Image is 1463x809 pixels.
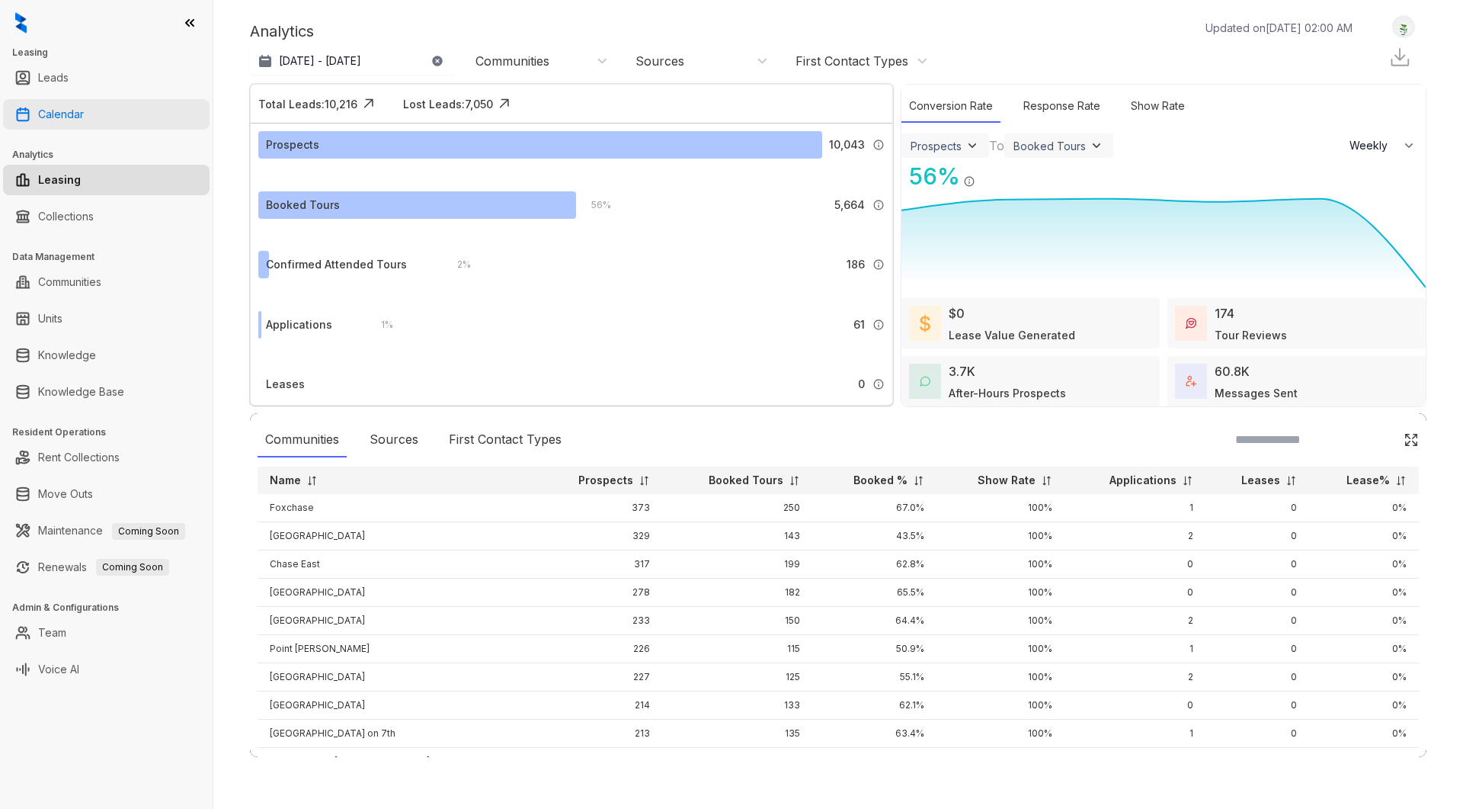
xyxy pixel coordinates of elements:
td: 2 [1064,663,1205,692]
h3: Resident Operations [12,425,213,439]
a: Leads [38,63,69,93]
td: 0 [1205,720,1309,748]
td: 0% [1309,494,1419,522]
div: Booked Tours [1013,140,1086,152]
td: 0 [1205,692,1309,720]
a: Knowledge [38,340,96,371]
td: 0% [1309,748,1419,776]
td: 0% [1309,635,1419,663]
img: Info [872,199,885,211]
td: 373 [537,494,662,522]
td: 133 [662,692,812,720]
a: Team [38,618,66,648]
td: 64.4% [812,607,936,635]
img: TourReviews [1186,318,1196,329]
td: 250 [662,494,812,522]
td: 329 [537,522,662,551]
img: sorting [1041,475,1052,486]
td: 150 [662,607,812,635]
td: 0 [1205,522,1309,551]
div: Booked Tours [266,197,340,213]
td: 55.1% [812,663,936,692]
p: Name [270,473,301,488]
p: [DATE] - [DATE] [279,53,361,69]
a: Voice AI [38,654,79,685]
td: 43.5% [812,522,936,551]
td: 1 [1064,494,1205,522]
td: 100% [936,494,1065,522]
img: Click Icon [493,92,516,115]
p: Booked % [853,473,908,488]
div: 174 [1215,304,1234,323]
td: 1 [1064,720,1205,748]
img: Download [1388,46,1411,69]
span: 0 [858,376,865,393]
div: Total Leads: 10,216 [258,96,357,112]
td: 227 [537,663,662,692]
td: 0 [1205,635,1309,663]
td: 214 [537,692,662,720]
img: sorting [913,475,924,486]
td: 278 [537,579,662,607]
button: Weekly [1340,132,1426,159]
img: Info [872,378,885,390]
p: Prospects [578,473,633,488]
li: Maintenance [3,515,210,546]
span: Coming Soon [112,523,185,540]
div: Sources [635,53,684,69]
img: sorting [1285,475,1297,486]
td: 62.8% [812,551,936,579]
a: Leasing [38,165,81,195]
div: Prospects [911,140,962,152]
div: First Contact Types [796,53,908,69]
img: sorting [639,475,650,486]
a: Knowledge Base [38,377,124,407]
img: AfterHoursConversations [920,376,930,387]
img: Info [872,139,885,151]
span: Weekly [1349,138,1396,153]
td: 100% [936,663,1065,692]
img: Click Icon [1404,432,1419,448]
li: Renewals [3,552,210,583]
li: Rent Collections [3,442,210,473]
p: Booked Tours [709,473,783,488]
td: 213 [537,720,662,748]
td: 0% [1309,607,1419,635]
td: 226 [537,635,662,663]
p: Leases [1241,473,1280,488]
li: Units [3,303,210,334]
img: Info [963,175,975,188]
div: Communities [258,422,347,457]
div: $0 [949,304,965,323]
li: Communities [3,267,210,297]
td: Foxchase [258,494,537,522]
h3: Leasing [12,46,213,59]
a: RenewalsComing Soon [38,552,169,583]
td: 50.9% [812,635,936,663]
td: 135 [662,720,812,748]
td: [GEOGRAPHIC_DATA] [258,607,537,635]
td: 0 [1205,579,1309,607]
td: 0 [1205,663,1309,692]
div: 3.7K [949,362,975,380]
span: 186 [847,256,865,273]
td: 0 [1205,607,1309,635]
img: ViewFilterArrow [1089,138,1104,153]
p: Show Rate [978,473,1036,488]
td: 125 [662,663,812,692]
td: 0% [1309,579,1419,607]
td: 62.1% [812,692,936,720]
h3: Analytics [12,148,213,162]
div: 2 % [442,256,471,273]
td: 210 [537,748,662,776]
img: sorting [1395,475,1407,486]
td: 199 [662,551,812,579]
img: sorting [789,475,800,486]
div: 1 % [366,316,393,333]
div: First Contact Types [441,422,569,457]
div: Prospects [266,136,319,153]
span: 5,664 [834,197,865,213]
td: 63.4% [812,720,936,748]
img: Info [872,258,885,271]
img: logo [15,12,27,34]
